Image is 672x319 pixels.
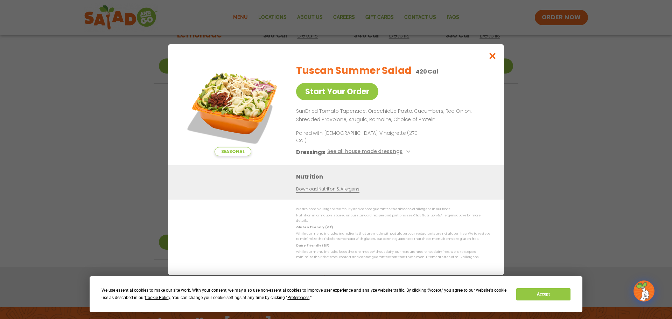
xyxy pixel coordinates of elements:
[184,58,282,156] img: Featured product photo for Tuscan Summer Salad
[416,67,438,76] p: 420 Cal
[516,288,570,300] button: Accept
[296,83,378,100] a: Start Your Order
[90,276,582,312] div: Cookie Consent Prompt
[296,231,490,242] p: While our menu includes ingredients that are made without gluten, our restaurants are not gluten ...
[296,225,332,229] strong: Gluten Friendly (GF)
[481,44,504,68] button: Close modal
[215,147,251,156] span: Seasonal
[296,186,359,192] a: Download Nutrition & Allergens
[296,129,426,144] p: Paired with [DEMOGRAPHIC_DATA] Vinaigrette (270 Cal)
[296,207,490,212] p: We are not an allergen free facility and cannot guarantee the absence of allergens in our foods.
[296,107,487,124] p: SunDried Tomato Tapenade, Orecchiette Pasta, Cucumbers, Red Onion, Shredded Provolone, Arugula, R...
[101,287,508,301] div: We use essential cookies to make our site work. With your consent, we may also use non-essential ...
[327,147,412,156] button: See all house made dressings
[634,281,654,301] img: wpChatIcon
[296,243,329,247] strong: Dairy Friendly (DF)
[287,295,309,300] span: Preferences
[296,249,490,260] p: While our menu includes foods that are made without dairy, our restaurants are not dairy free. We...
[296,213,490,224] p: Nutrition information is based on our standard recipes and portion sizes. Click Nutrition & Aller...
[296,147,325,156] h3: Dressings
[145,295,170,300] span: Cookie Policy
[296,172,493,181] h3: Nutrition
[296,63,412,78] h2: Tuscan Summer Salad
